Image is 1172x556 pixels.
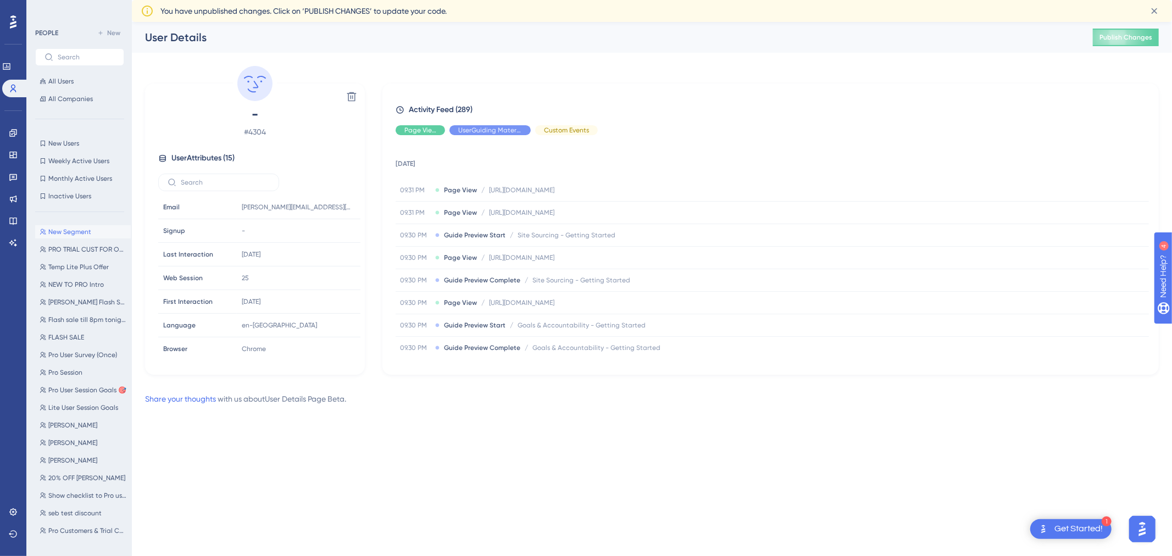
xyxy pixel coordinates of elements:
[160,4,447,18] span: You have unpublished changes. Click on ‘PUBLISH CHANGES’ to update your code.
[444,343,520,352] span: Guide Preview Complete
[48,421,97,430] span: [PERSON_NAME]
[171,152,235,165] span: User Attributes ( 15 )
[145,392,346,405] div: with us about User Details Page Beta .
[481,253,485,262] span: /
[48,174,112,183] span: Monthly Active Users
[48,263,109,271] span: Temp Lite Plus Offer
[35,243,131,256] button: PRO TRIAL CUST FOR OFFER [PERSON_NAME]
[48,474,125,482] span: 20% OFF [PERSON_NAME]
[1099,33,1152,42] span: Publish Changes
[444,186,477,194] span: Page View
[510,321,513,330] span: /
[525,276,528,285] span: /
[242,274,249,282] span: 25
[163,274,203,282] span: Web Session
[35,313,131,326] button: Flash sale till 8pm tonight
[1030,519,1112,539] div: Open Get Started! checklist, remaining modules: 1
[76,5,79,14] div: 4
[163,344,187,353] span: Browser
[48,227,91,236] span: New Segment
[489,298,554,307] span: [URL][DOMAIN_NAME]
[163,321,196,330] span: Language
[404,126,436,135] span: Page View
[35,524,131,537] button: Pro Customers & Trial Customers
[163,203,180,212] span: Email
[444,321,506,330] span: Guide Preview Start
[481,186,485,194] span: /
[163,250,213,259] span: Last Interaction
[1054,523,1103,535] div: Get Started!
[1126,513,1159,546] iframe: UserGuiding AI Assistant Launcher
[400,231,431,240] span: 09.30 PM
[489,186,554,194] span: [URL][DOMAIN_NAME]
[48,509,102,518] span: seb test discount
[525,343,528,352] span: /
[48,139,79,148] span: New Users
[48,438,97,447] span: [PERSON_NAME]
[400,253,431,262] span: 09.30 PM
[35,507,131,520] button: seb test discount
[400,276,431,285] span: 09.30 PM
[181,179,270,186] input: Search
[35,260,131,274] button: Temp Lite Plus Offer
[242,226,245,235] span: -
[35,225,131,238] button: New Segment
[35,489,131,502] button: Show checklist to Pro users
[35,137,124,150] button: New Users
[48,333,84,342] span: FLASH SALE
[396,144,1149,179] td: [DATE]
[444,276,520,285] span: Guide Preview Complete
[48,526,126,535] span: Pro Customers & Trial Customers
[35,454,131,467] button: [PERSON_NAME]
[400,208,431,217] span: 09.31 PM
[444,253,477,262] span: Page View
[489,253,554,262] span: [URL][DOMAIN_NAME]
[26,3,69,16] span: Need Help?
[35,331,131,344] button: FLASH SALE
[93,26,124,40] button: New
[532,343,660,352] span: Goals & Accountability - Getting Started
[48,386,126,394] span: Pro User Session Goals 🎯
[35,154,124,168] button: Weekly Active Users
[400,343,431,352] span: 09.30 PM
[510,231,513,240] span: /
[518,231,615,240] span: Site Sourcing - Getting Started
[48,245,126,254] span: PRO TRIAL CUST FOR OFFER [PERSON_NAME]
[35,278,131,291] button: NEW TO PRO Intro
[35,419,131,432] button: [PERSON_NAME]
[48,298,126,307] span: [PERSON_NAME] Flash Sale
[145,30,1065,45] div: User Details
[35,29,58,37] div: PEOPLE
[400,321,431,330] span: 09.30 PM
[163,226,185,235] span: Signup
[158,105,352,123] span: -
[1037,522,1050,536] img: launcher-image-alternative-text
[48,192,91,201] span: Inactive Users
[444,231,506,240] span: Guide Preview Start
[444,208,477,217] span: Page View
[35,296,131,309] button: [PERSON_NAME] Flash Sale
[48,315,126,324] span: Flash sale till 8pm tonight
[48,456,97,465] span: [PERSON_NAME]
[35,401,131,414] button: Lite User Session Goals
[518,321,646,330] span: Goals & Accountability - Getting Started
[400,186,431,194] span: 09.31 PM
[1093,29,1159,46] button: Publish Changes
[35,172,124,185] button: Monthly Active Users
[481,208,485,217] span: /
[35,471,131,485] button: 20% OFF [PERSON_NAME]
[242,251,260,258] time: [DATE]
[458,126,522,135] span: UserGuiding Material
[48,280,104,289] span: NEW TO PRO Intro
[35,383,131,397] button: Pro User Session Goals 🎯
[48,77,74,86] span: All Users
[242,203,352,212] span: [PERSON_NAME][EMAIL_ADDRESS][DOMAIN_NAME]
[1102,516,1112,526] div: 1
[48,491,126,500] span: Show checklist to Pro users
[163,297,213,306] span: First Interaction
[444,298,477,307] span: Page View
[481,298,485,307] span: /
[58,53,115,61] input: Search
[35,366,131,379] button: Pro Session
